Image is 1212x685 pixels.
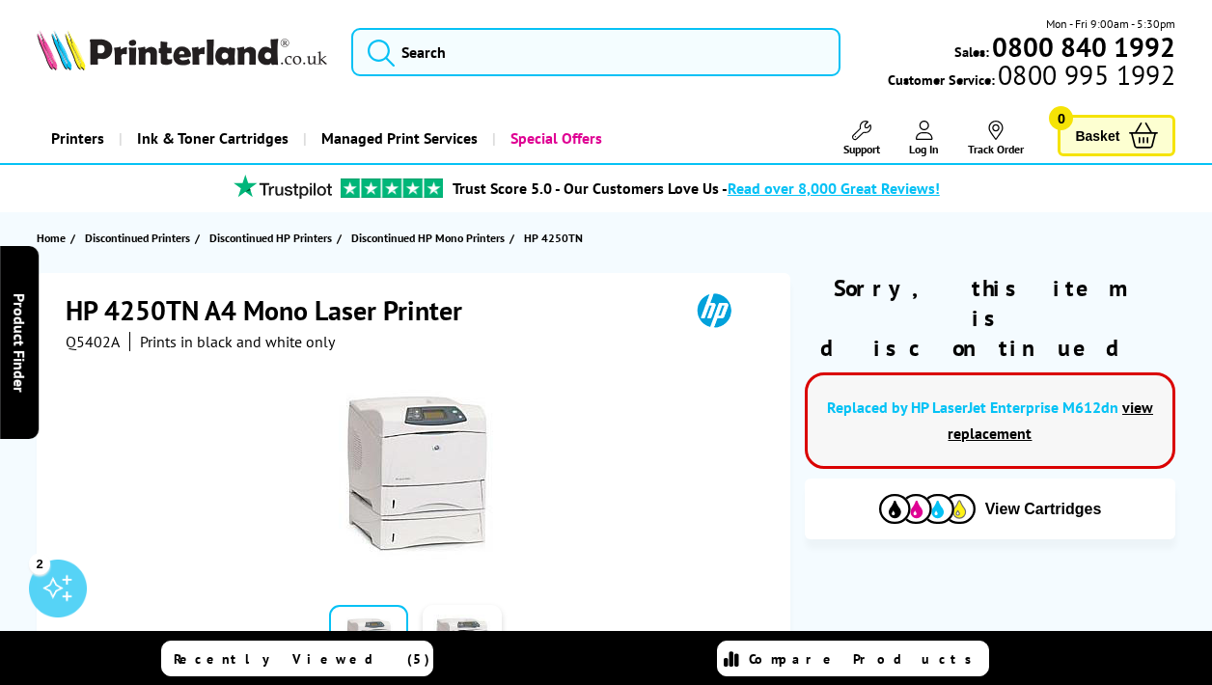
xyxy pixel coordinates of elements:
[717,641,989,676] a: Compare Products
[492,114,617,163] a: Special Offers
[341,178,443,198] img: trustpilot rating
[351,228,505,248] span: Discontinued HP Mono Printers
[37,228,70,248] a: Home
[209,228,337,248] a: Discontinued HP Printers
[140,332,335,351] i: Prints in black and white only
[879,494,976,524] img: Cartridges
[37,30,327,71] img: Printerland Logo
[85,228,190,248] span: Discontinued Printers
[805,273,1176,363] div: Sorry, this item is discontinued
[995,66,1175,84] span: 0800 995 1992
[827,397,1118,417] a: Replaced by HP LaserJet Enterprise M612dn
[670,292,758,328] img: HP
[119,114,303,163] a: Ink & Toner Cartridges
[992,29,1175,65] b: 0800 840 1992
[954,42,989,61] span: Sales:
[948,397,1153,443] a: view replacement
[351,228,510,248] a: Discontinued HP Mono Printers
[749,650,982,668] span: Compare Products
[1046,14,1175,33] span: Mon - Fri 9:00am - 5:30pm
[137,114,289,163] span: Ink & Toner Cartridges
[209,228,332,248] span: Discontinued HP Printers
[303,114,492,163] a: Managed Print Services
[524,228,588,248] a: HP 4250TN
[843,121,880,156] a: Support
[1049,106,1073,130] span: 0
[161,641,433,676] a: Recently Viewed (5)
[66,332,120,351] span: Q5402A
[728,178,940,198] span: Read over 8,000 Great Reviews!
[843,142,880,156] span: Support
[174,650,430,668] span: Recently Viewed (5)
[968,121,1024,156] a: Track Order
[351,28,840,76] input: Search
[37,30,327,75] a: Printerland Logo
[909,121,939,156] a: Log In
[10,293,29,393] span: Product Finder
[225,175,341,199] img: trustpilot rating
[37,114,119,163] a: Printers
[1058,115,1175,156] a: Basket 0
[1075,123,1119,149] span: Basket
[985,501,1102,518] span: View Cartridges
[66,292,482,328] h1: HP 4250TN A4 Mono Laser Printer
[989,38,1175,56] a: 0800 840 1992
[37,228,66,248] span: Home
[909,142,939,156] span: Log In
[524,228,583,248] span: HP 4250TN
[29,553,50,574] div: 2
[888,66,1175,89] span: Customer Service:
[339,390,493,560] img: HP 4250TN
[453,178,940,198] a: Trust Score 5.0 - Our Customers Love Us -Read over 8,000 Great Reviews!
[819,493,1162,525] button: View Cartridges
[85,228,195,248] a: Discontinued Printers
